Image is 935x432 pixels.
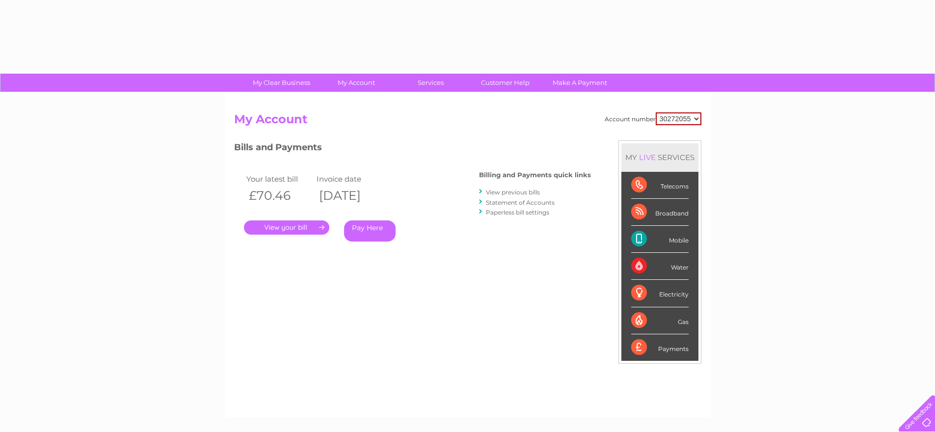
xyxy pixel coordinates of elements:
[234,112,701,131] h2: My Account
[316,74,397,92] a: My Account
[631,172,689,199] div: Telecoms
[631,253,689,280] div: Water
[637,153,658,162] div: LIVE
[631,334,689,361] div: Payments
[539,74,620,92] a: Make A Payment
[244,186,315,206] th: £70.46
[314,172,385,186] td: Invoice date
[621,143,698,171] div: MY SERVICES
[479,171,591,179] h4: Billing and Payments quick links
[631,226,689,253] div: Mobile
[486,199,555,206] a: Statement of Accounts
[631,280,689,307] div: Electricity
[244,220,329,235] a: .
[486,209,549,216] a: Paperless bill settings
[244,172,315,186] td: Your latest bill
[605,112,701,125] div: Account number
[314,186,385,206] th: [DATE]
[631,307,689,334] div: Gas
[234,140,591,158] h3: Bills and Payments
[241,74,322,92] a: My Clear Business
[486,189,540,196] a: View previous bills
[390,74,471,92] a: Services
[465,74,546,92] a: Customer Help
[631,199,689,226] div: Broadband
[344,220,396,242] a: Pay Here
